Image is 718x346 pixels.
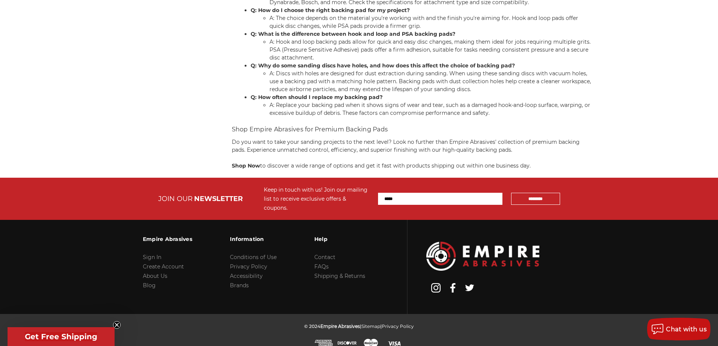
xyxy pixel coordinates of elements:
[232,126,388,133] span: Shop Empire Abrasives for Premium Backing Pads
[264,185,370,212] div: Keep in touch with us! Join our mailing list to receive exclusive offers & coupons.
[143,254,161,261] a: Sign In
[269,15,578,29] span: A: The choice depends on the material you're working with and the finish you're aiming for. Hook ...
[143,282,156,289] a: Blog
[666,326,707,333] span: Chat with us
[251,94,383,101] strong: Q: How often should I replace my backing pad?
[113,321,121,329] button: Close teaser
[230,254,277,261] a: Conditions of Use
[382,323,414,329] a: Privacy Policy
[251,30,455,37] strong: Q: What is the difference between hook and loop and PSA backing pads?
[260,162,531,169] span: to discover a wide range of options and get it fast with products shipping out within one busines...
[269,102,590,116] span: A: Replace your backing pad when it shows signs of wear and tear, such as a damaged hook-and-loop...
[230,273,263,279] a: Accessibility
[232,162,260,169] strong: Shop Now
[230,231,277,247] h3: Information
[194,195,243,203] span: NEWSLETTER
[314,231,365,247] h3: Help
[143,263,184,270] a: Create Account
[251,7,410,14] strong: Q: How do I choose the right backing pad for my project?
[25,332,97,341] span: Get Free Shipping
[647,318,710,340] button: Chat with us
[320,323,360,329] span: Empire Abrasives
[314,254,335,261] a: Contact
[143,231,192,247] h3: Empire Abrasives
[143,273,167,279] a: About Us
[314,263,329,270] a: FAQs
[361,323,380,329] a: Sitemap
[232,139,580,153] span: Do you want to take your sanding projects to the next level? Look no further than Empire Abrasive...
[8,327,115,346] div: Get Free ShippingClose teaser
[230,263,267,270] a: Privacy Policy
[269,70,591,93] span: A: Discs with holes are designed for dust extraction during sanding. When using these sanding dis...
[269,38,591,61] span: A: Hook and loop backing pads allow for quick and easy disc changes, making them ideal for jobs r...
[230,282,249,289] a: Brands
[304,322,414,331] p: © 2024 | |
[158,195,193,203] span: JOIN OUR
[314,273,365,279] a: Shipping & Returns
[251,62,515,69] strong: Q: Why do some sanding discs have holes, and how does this affect the choice of backing pad?
[426,242,539,271] img: Empire Abrasives Logo Image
